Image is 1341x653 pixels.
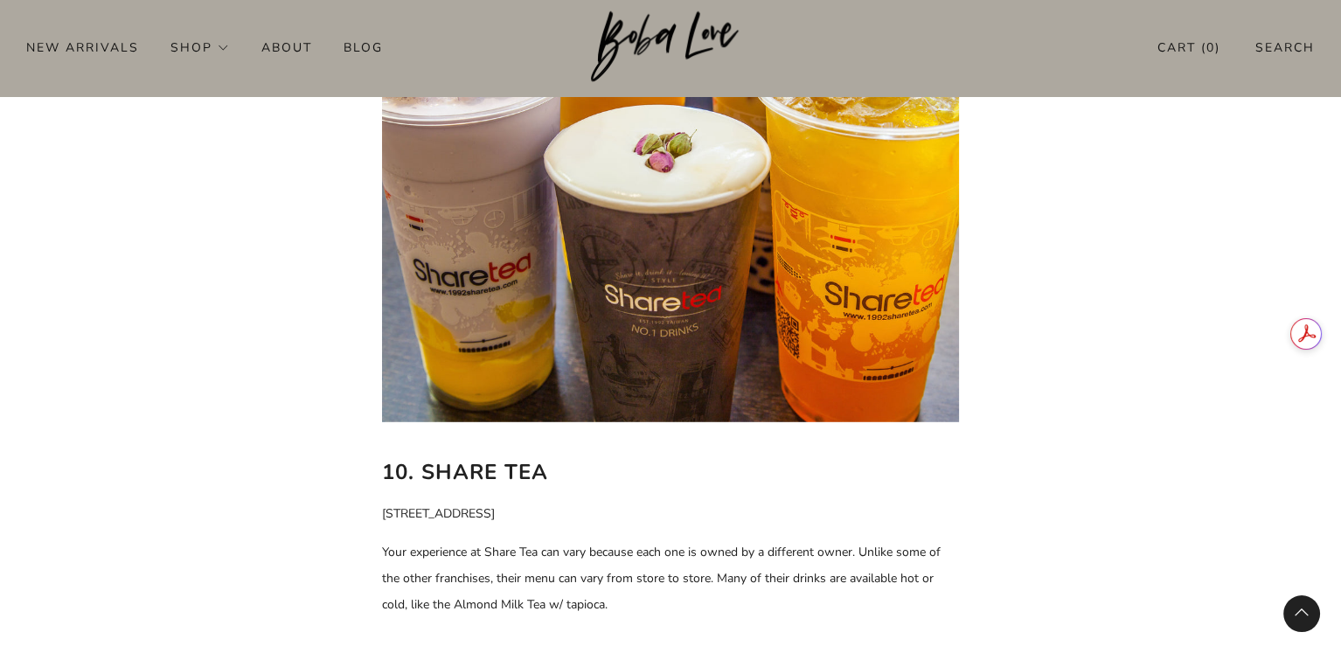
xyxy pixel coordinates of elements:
[1157,33,1220,62] a: Cart
[26,33,139,61] a: New Arrivals
[261,33,312,61] a: About
[1255,33,1315,62] a: Search
[591,11,751,84] a: Boba Love
[344,33,383,61] a: Blog
[382,544,941,613] span: Your experience at Share Tea can vary because each one is owned by a different owner. Unlike some...
[591,11,751,83] img: Boba Love
[170,33,230,61] a: Shop
[1283,595,1320,632] back-to-top-button: Back to top
[382,505,495,522] span: [STREET_ADDRESS]
[382,458,548,486] b: 10. Share Tea
[1206,39,1215,56] items-count: 0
